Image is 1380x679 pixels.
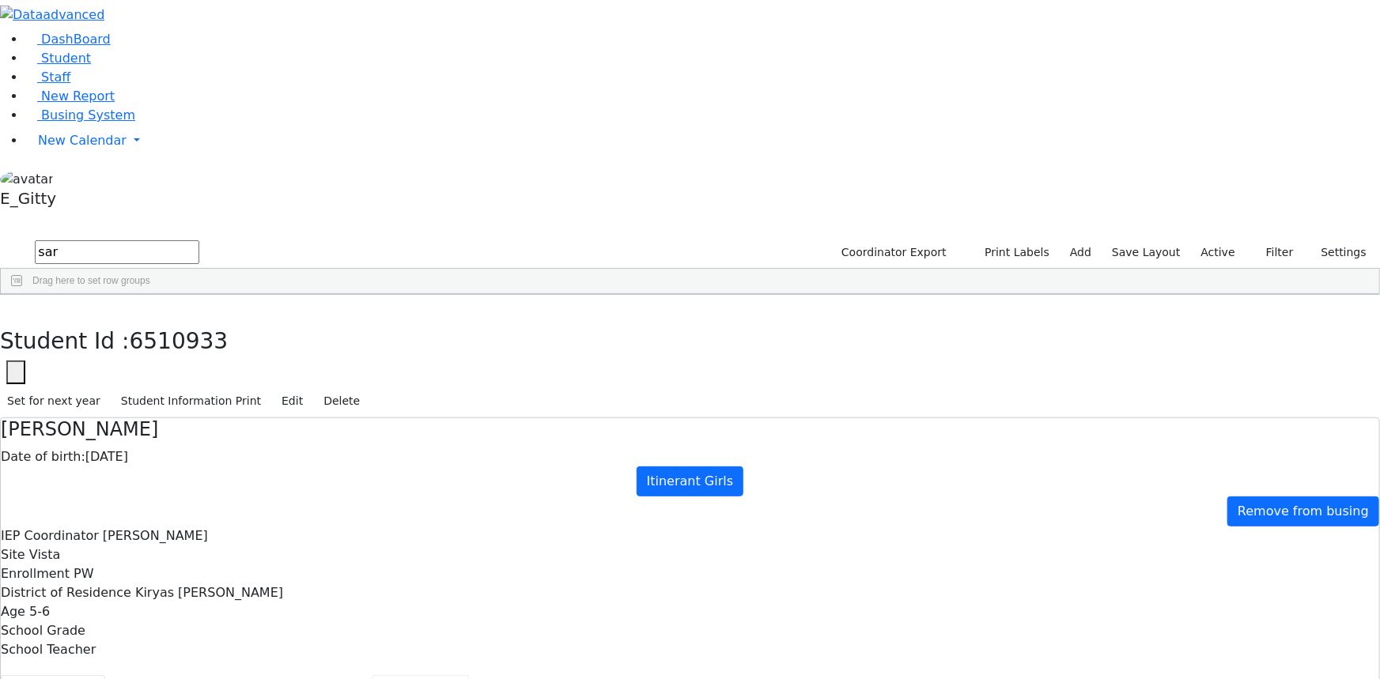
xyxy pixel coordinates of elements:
[25,70,70,85] a: Staff
[32,275,150,286] span: Drag here to set row groups
[41,51,91,66] span: Student
[25,108,135,123] a: Busing System
[316,389,367,413] button: Delete
[135,585,283,600] span: Kiryas [PERSON_NAME]
[35,240,199,264] input: Search
[1,602,25,621] label: Age
[1194,240,1242,265] label: Active
[41,108,135,123] span: Busing System
[25,89,115,104] a: New Report
[1,564,70,583] label: Enrollment
[1,583,131,602] label: District of Residence
[1,545,25,564] label: Site
[1063,240,1098,265] a: Add
[41,32,111,47] span: DashBoard
[1227,496,1379,526] a: Remove from busing
[1,526,99,545] label: IEP Coordinator
[1,447,1379,466] div: [DATE]
[274,389,310,413] button: Edit
[29,604,50,619] span: 5-6
[966,240,1057,265] button: Print Labels
[1,418,1379,441] h4: [PERSON_NAME]
[25,51,91,66] a: Student
[25,125,1380,157] a: New Calendar
[1301,240,1374,265] button: Settings
[637,466,744,496] a: Itinerant Girls
[74,566,93,581] span: PW
[41,70,70,85] span: Staff
[130,328,229,354] span: 6510933
[1246,240,1301,265] button: Filter
[1,447,85,466] label: Date of birth:
[1238,504,1369,519] span: Remove from busing
[114,389,268,413] button: Student Information Print
[103,528,208,543] span: [PERSON_NAME]
[1,640,96,659] label: School Teacher
[29,547,60,562] span: Vista
[41,89,115,104] span: New Report
[38,133,127,148] span: New Calendar
[1,621,85,640] label: School Grade
[25,32,111,47] a: DashBoard
[831,240,954,265] button: Coordinator Export
[1105,240,1187,265] button: Save Layout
